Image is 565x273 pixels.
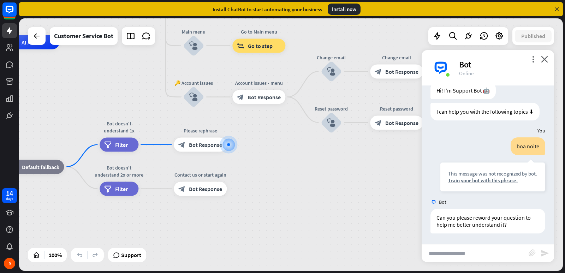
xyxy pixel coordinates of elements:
[430,82,496,99] div: Hi! I'm Support Bot 🤖
[172,79,215,87] div: 🔑 Account issues
[6,3,27,24] button: Open LiveChat chat widget
[237,42,244,49] i: block_goto
[310,54,352,61] div: Change email
[213,6,322,13] div: Install ChatBot to start automating your business
[4,258,15,269] div: R
[511,137,545,155] div: boa noite
[385,119,418,126] span: Bot Response
[168,127,232,134] div: Please rephrase
[2,188,17,203] a: 14 days
[248,94,281,101] span: Bot Response
[178,185,185,192] i: block_bot_response
[439,199,446,205] span: Bot
[365,54,428,61] div: Change email
[54,27,113,45] div: Customer Service Bot
[459,70,546,77] div: Online
[448,177,537,184] div: Train your bot with this phrase.
[115,141,128,148] span: Filter
[541,249,549,257] i: send
[178,141,185,148] i: block_bot_response
[448,170,537,177] div: This message was not recognized by bot.
[168,171,232,178] div: Contact us or start again
[227,79,291,87] div: Account issues - menu
[189,93,198,101] i: block_user_input
[94,120,144,134] div: Bot doesn't understand 1x
[310,105,352,112] div: Reset password
[104,185,112,192] i: filter
[459,59,546,70] div: Bot
[327,67,335,76] i: block_user_input
[22,163,59,170] span: Default fallback
[430,209,545,233] div: Can you please reword your question to help me better understand it?
[115,185,128,192] span: Filter
[121,249,141,261] span: Support
[537,127,545,134] span: You
[385,68,418,75] span: Bot Response
[375,119,382,126] i: block_bot_response
[530,56,536,63] i: more_vert
[541,56,548,63] i: close
[104,141,112,148] i: filter
[94,164,144,178] div: Bot doesn't understand 2x or more
[327,118,335,127] i: block_user_input
[189,42,198,50] i: block_user_input
[515,30,552,42] button: Published
[172,28,215,35] div: Main menu
[22,39,42,46] span: AI Assist
[47,249,64,261] div: 100%
[227,28,291,35] div: Go to Main menu
[375,68,382,75] i: block_bot_response
[430,103,540,120] div: I can help you with the following topics ⬇
[6,190,13,196] div: 14
[189,141,222,148] span: Bot Response
[365,105,428,112] div: Reset password
[6,196,13,201] div: days
[529,249,536,256] i: block_attachment
[248,42,273,49] span: Go to step
[189,185,222,192] span: Bot Response
[328,4,361,15] div: Install now
[237,94,244,101] i: block_bot_response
